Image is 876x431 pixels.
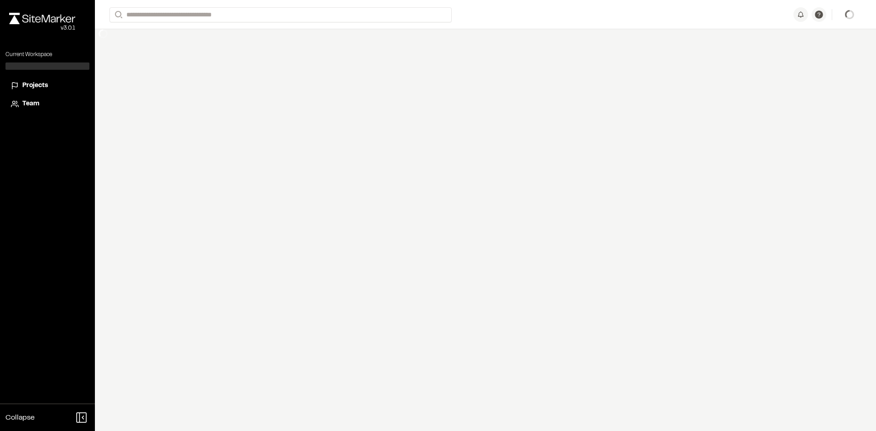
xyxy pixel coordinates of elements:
img: rebrand.png [9,13,75,24]
span: Team [22,99,39,109]
a: Projects [11,81,84,91]
span: Collapse [5,412,35,423]
div: Oh geez...please don't... [9,24,75,32]
button: Search [109,7,126,22]
p: Current Workspace [5,51,89,59]
span: Projects [22,81,48,91]
a: Team [11,99,84,109]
